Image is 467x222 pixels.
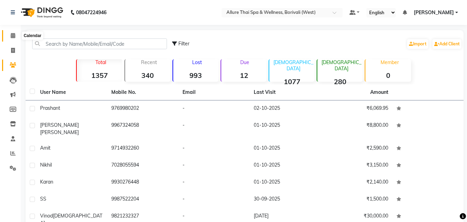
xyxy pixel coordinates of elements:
td: 9769980202 [107,100,178,117]
strong: 993 [173,71,218,80]
strong: 0 [365,71,411,80]
span: nikhil [40,162,52,168]
td: 01-10-2025 [250,174,321,191]
strong: 12 [221,71,267,80]
td: - [178,157,250,174]
strong: 1357 [77,71,122,80]
span: [PERSON_NAME] [414,9,454,16]
td: ₹3,150.00 [321,157,392,174]
a: Add Client [432,39,461,49]
td: ₹1,500.00 [321,191,392,208]
th: User Name [36,85,107,100]
p: Member [368,59,411,65]
span: [PERSON_NAME] [40,122,79,128]
span: Filter [178,41,189,47]
td: 9987522204 [107,191,178,208]
td: - [178,174,250,191]
span: Prashant [40,105,60,111]
td: ₹2,140.00 [321,174,392,191]
span: Vinod [40,213,53,219]
td: 01-10-2025 [250,157,321,174]
strong: 340 [125,71,170,80]
td: 9930276448 [107,174,178,191]
th: Mobile No. [107,85,178,100]
td: - [178,191,250,208]
div: Calendar [22,32,43,40]
strong: 280 [317,77,363,86]
td: - [178,100,250,117]
p: [DEMOGRAPHIC_DATA] [272,59,315,72]
p: [DEMOGRAPHIC_DATA] [320,59,363,72]
td: - [178,117,250,140]
span: Karan [40,179,53,185]
img: logo [18,3,65,22]
td: 9714932260 [107,140,178,157]
strong: 1077 [269,77,315,86]
td: 01-10-2025 [250,117,321,140]
td: 30-09-2025 [250,191,321,208]
p: Lost [176,59,218,65]
span: Amit [40,145,50,151]
td: ₹8,800.00 [321,117,392,140]
td: 7028055594 [107,157,178,174]
td: 01-10-2025 [250,140,321,157]
td: 9967324058 [107,117,178,140]
td: ₹2,590.00 [321,140,392,157]
td: ₹6,069.95 [321,100,392,117]
th: Email [178,85,250,100]
a: Import [407,39,428,49]
th: Amount [366,85,392,100]
input: Search by Name/Mobile/Email/Code [32,38,167,49]
span: [PERSON_NAME] [40,129,79,135]
th: Last Visit [250,85,321,100]
span: SS [40,196,46,202]
td: 02-10-2025 [250,100,321,117]
p: Recent [128,59,170,65]
p: Total [80,59,122,65]
p: Due [223,59,267,65]
td: - [178,140,250,157]
b: 08047224946 [76,3,106,22]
